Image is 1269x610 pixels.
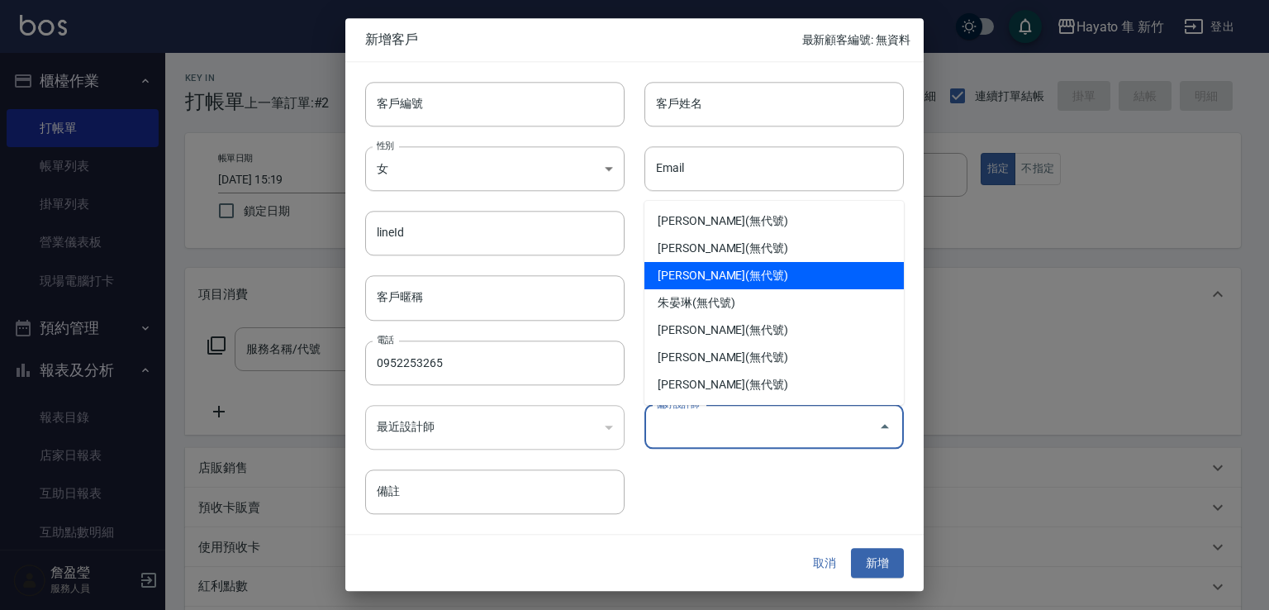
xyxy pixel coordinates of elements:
[656,398,699,410] label: 偏好設計師
[377,333,394,346] label: 電話
[802,31,910,49] p: 最新顧客編號: 無資料
[851,548,904,579] button: 新增
[872,414,898,441] button: Close
[377,139,394,151] label: 性別
[644,207,904,235] li: [PERSON_NAME](無代號)
[644,371,904,398] li: [PERSON_NAME](無代號)
[644,317,904,344] li: [PERSON_NAME](無代號)
[365,146,625,191] div: 女
[798,548,851,579] button: 取消
[644,262,904,289] li: [PERSON_NAME](無代號)
[644,235,904,262] li: [PERSON_NAME](無代號)
[644,289,904,317] li: 朱晏琳(無代號)
[365,31,802,48] span: 新增客戶
[644,344,904,371] li: [PERSON_NAME](無代號)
